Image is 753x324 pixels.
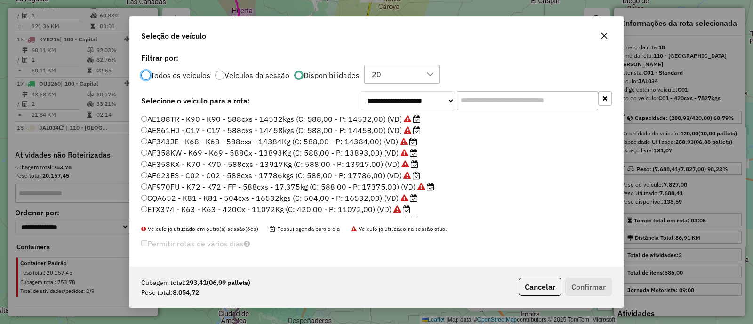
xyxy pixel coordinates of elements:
[404,115,411,123] i: Veículo já utilizado na sessão atual
[141,138,147,144] input: AF343JE - K68 - K68 - 588cxs - 14384Kg (C: 588,00 - P: 14384,00) (VD)
[141,147,417,158] label: AF358KW - K69 - K69 - 588Cx - 13893Kg (C: 588,00 - P: 13893,00) (VD)
[141,181,434,192] label: AF970FU - K72 - K72 - FF - 588cxs - 17.375kg (C: 588,00 - P: 17375,00) (VD)
[141,170,420,181] label: AF623ES - C02 - C02 - 588cxs - 17786kgs (C: 588,00 - P: 17786,00) (VD)
[141,192,417,204] label: CQA652 - K81 - K81 - 504cxs - 16532kgs (C: 504,00 - P: 16532,00) (VD)
[141,161,147,167] input: AF358KX - K70 - K70 - 588cxs - 13917Kg (C: 588,00 - P: 13917,00) (VD)
[141,125,421,136] label: AE861HJ - C17 - C17 - 588cxs - 14458kgs (C: 588,00 - P: 14458,00) (VD)
[402,217,409,224] i: Veículo já utilizado na sessão atual
[141,52,612,63] label: Filtrar por:
[151,71,210,79] label: Todos os veiculos
[224,71,289,79] label: Veículos da sessão
[141,235,250,253] label: Permitir rotas de vários dias
[186,278,250,288] strong: 293,41
[141,150,147,156] input: AF358KW - K69 - K69 - 588Cx - 13893Kg (C: 588,00 - P: 13893,00) (VD)
[404,126,411,134] i: Veículo já utilizado na sessão atual
[141,136,417,147] label: AF343JE - K68 - K68 - 588cxs - 14384Kg (C: 588,00 - P: 14384,00) (VD)
[409,138,417,145] i: Possui agenda para o dia
[141,225,258,232] span: Veículo já utilizado em outra(s) sessão(ões)
[141,96,250,105] strong: Selecione o veículo para a rota:
[401,160,409,168] i: Veículo já utilizado na sessão atual
[141,127,147,133] input: AE861HJ - C17 - C17 - 588cxs - 14458kgs (C: 588,00 - P: 14458,00) (VD)
[304,71,360,79] label: Disponibilidades
[413,115,421,123] i: Possui agenda para o dia
[368,65,385,83] div: 20
[411,160,418,168] i: Possui agenda para o dia
[413,172,420,179] i: Possui agenda para o dia
[173,288,199,298] strong: 8.054,72
[351,225,447,232] span: Veículo já utilizado na sessão atual
[411,217,419,224] i: Possui agenda para o dia
[410,194,417,202] i: Possui agenda para o dia
[519,278,561,296] button: Cancelar
[141,206,147,212] input: ETX374 - K63 - K63 - 420Cx - 11072Kg (C: 420,00 - P: 11072,00) (VD)
[270,225,340,232] span: Possui agenda para o dia
[141,278,186,288] span: Cubagem total:
[410,149,417,157] i: Possui agenda para o dia
[417,183,425,190] i: Veículo já utilizado na sessão atual
[141,172,147,178] input: AF623ES - C02 - C02 - 588cxs - 17786kgs (C: 588,00 - P: 17786,00) (VD)
[141,204,410,215] label: ETX374 - K63 - K63 - 420Cx - 11072Kg (C: 420,00 - P: 11072,00) (VD)
[427,183,434,190] i: Possui agenda para o dia
[141,116,147,122] input: AE188TR - K90 - K90 - 588cxs - 14532kgs (C: 588,00 - P: 14532,00) (VD)
[401,194,408,202] i: Veículo já utilizado na sessão atual
[141,215,419,226] label: FNW118 - C00 - C00 - 420cxs - 10492kgs (C: 420,00 - P: 10492,00) (VD)
[403,172,411,179] i: Veículo já utilizado na sessão atual
[401,149,408,157] i: Veículo já utilizado na sessão atual
[141,195,147,201] input: CQA652 - K81 - K81 - 504cxs - 16532kgs (C: 504,00 - P: 16532,00) (VD)
[393,205,401,213] i: Veículo já utilizado na sessão atual
[403,205,410,213] i: Possui agenda para o dia
[400,138,408,145] i: Veículo já utilizado na sessão atual
[413,126,421,134] i: Possui agenda para o dia
[207,278,250,287] span: (06,99 pallets)
[141,30,206,41] span: Seleção de veículo
[141,183,147,190] input: AF970FU - K72 - K72 - FF - 588cxs - 17.375kg (C: 588,00 - P: 17375,00) (VD)
[141,240,147,246] input: Permitir rotas de vários dias
[141,288,173,298] span: Peso total:
[244,240,250,247] i: Selecione pelo menos um veículo
[141,113,421,125] label: AE188TR - K90 - K90 - 588cxs - 14532kgs (C: 588,00 - P: 14532,00) (VD)
[141,158,418,170] label: AF358KX - K70 - K70 - 588cxs - 13917Kg (C: 588,00 - P: 13917,00) (VD)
